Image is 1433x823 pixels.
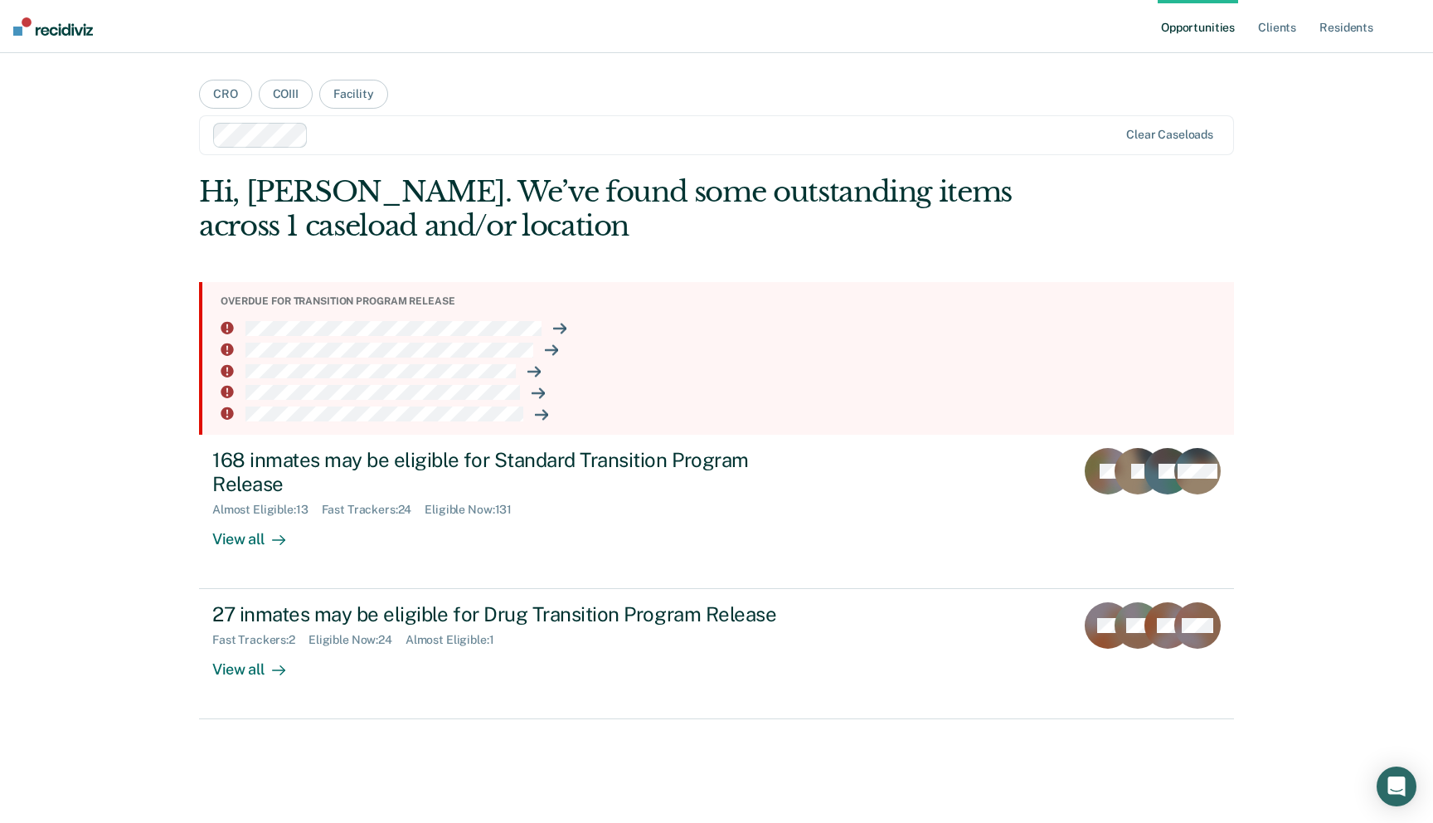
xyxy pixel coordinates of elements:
[319,80,388,109] button: Facility
[221,295,1221,307] div: Overdue for transition program release
[199,80,252,109] button: CRO
[308,633,406,647] div: Eligible Now : 24
[1377,767,1416,806] div: Open Intercom Messenger
[212,503,322,517] div: Almost Eligible : 13
[199,589,1234,719] a: 27 inmates may be eligible for Drug Transition Program ReleaseFast Trackers:2Eligible Now:24Almos...
[406,633,508,647] div: Almost Eligible : 1
[212,517,305,549] div: View all
[1126,128,1213,142] div: Clear caseloads
[13,17,93,36] img: Recidiviz
[212,448,794,496] div: 168 inmates may be eligible for Standard Transition Program Release
[322,503,425,517] div: Fast Trackers : 24
[212,633,308,647] div: Fast Trackers : 2
[212,602,794,626] div: 27 inmates may be eligible for Drug Transition Program Release
[199,175,1027,243] div: Hi, [PERSON_NAME]. We’ve found some outstanding items across 1 caseload and/or location
[212,647,305,679] div: View all
[259,80,313,109] button: COIII
[199,435,1234,589] a: 168 inmates may be eligible for Standard Transition Program ReleaseAlmost Eligible:13Fast Tracker...
[425,503,525,517] div: Eligible Now : 131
